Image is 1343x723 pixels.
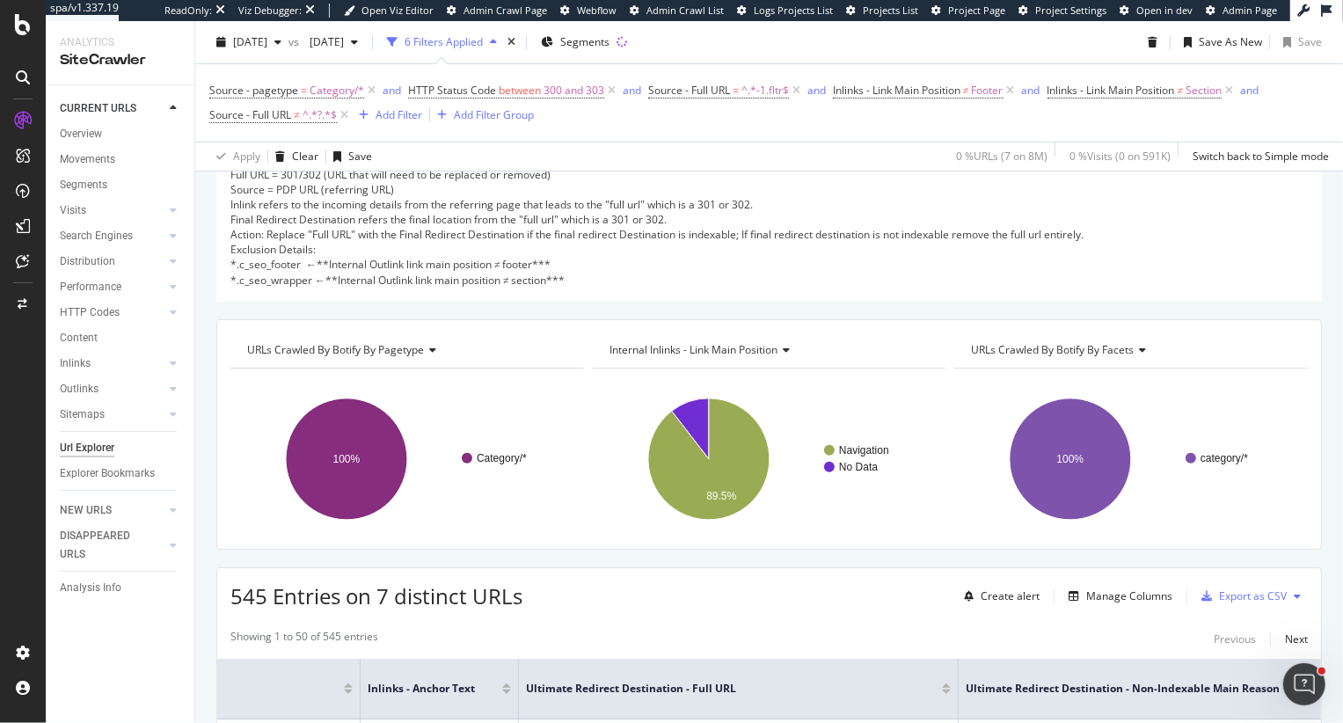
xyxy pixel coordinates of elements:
[972,78,1004,103] span: Footer
[646,4,724,17] span: Admin Crawl List
[60,201,164,220] a: Visits
[60,35,180,50] div: Analytics
[60,201,86,220] div: Visits
[60,176,182,194] a: Segments
[60,405,105,424] div: Sitemaps
[630,4,724,18] a: Admin Crawl List
[1086,588,1172,603] div: Manage Columns
[648,83,730,98] span: Source - Full URL
[966,681,1280,697] span: Ultimate Redirect Destination - Non-Indexable Main Reason
[733,83,739,98] span: =
[60,99,136,118] div: CURRENT URLS
[230,629,378,650] div: Showing 1 to 50 of 545 entries
[477,452,527,464] text: Category/*
[1298,34,1322,49] div: Save
[376,107,422,122] div: Add Filter
[1219,588,1287,603] div: Export as CSV
[839,461,878,473] text: No Data
[383,83,401,98] div: and
[1214,632,1256,646] div: Previous
[971,342,1134,357] span: URLs Crawled By Botify By facets
[1240,83,1259,98] div: and
[233,34,267,49] span: 2025 Sep. 2nd
[60,464,155,483] div: Explorer Bookmarks
[1120,4,1193,18] a: Open in dev
[60,303,120,322] div: HTTP Codes
[1177,28,1262,56] button: Save As New
[623,82,641,99] button: and
[60,150,115,169] div: Movements
[247,342,424,357] span: URLs Crawled By Botify By pagetype
[326,142,372,171] button: Save
[454,107,534,122] div: Add Filter Group
[463,4,547,17] span: Admin Crawl Page
[60,380,164,398] a: Outlinks
[60,227,164,245] a: Search Engines
[60,329,98,347] div: Content
[1136,4,1193,17] span: Open in dev
[368,681,476,697] span: Inlinks - Anchor Text
[1022,82,1040,99] button: and
[60,501,164,520] a: NEW URLS
[948,4,1005,17] span: Project Page
[931,4,1005,18] a: Project Page
[447,4,547,18] a: Admin Crawl Page
[967,336,1292,364] h4: URLs Crawled By Botify By facets
[230,383,584,536] svg: A chart.
[60,125,102,143] div: Overview
[230,121,1308,288] div: Referring Page Static Category Navigation Pages (-a1- and ends with -1.fltr) - Bad Status Codes (...
[164,4,212,18] div: ReadOnly:
[348,149,372,164] div: Save
[303,28,365,56] button: [DATE]
[60,329,182,347] a: Content
[430,105,534,126] button: Add Filter Group
[383,82,401,99] button: and
[1206,4,1277,18] a: Admin Page
[292,149,318,164] div: Clear
[807,82,826,99] button: and
[303,34,344,49] span: 2025 Jul. 11th
[408,83,496,98] span: HTTP Status Code
[60,99,164,118] a: CURRENT URLS
[846,4,918,18] a: Projects List
[60,464,182,483] a: Explorer Bookmarks
[534,28,617,56] button: Segments
[1047,83,1175,98] span: Inlinks - Link Main Position
[60,439,182,457] a: Url Explorer
[807,83,826,98] div: and
[1186,78,1222,103] span: Section
[754,4,833,17] span: Logs Projects List
[294,107,300,122] span: ≠
[60,527,149,564] div: DISAPPEARED URLS
[1022,83,1040,98] div: and
[1062,586,1172,607] button: Manage Columns
[606,336,931,364] h4: Internal Inlinks - Link Main Position
[1178,83,1184,98] span: ≠
[863,4,918,17] span: Projects List
[60,354,164,373] a: Inlinks
[60,278,164,296] a: Performance
[737,4,833,18] a: Logs Projects List
[1057,453,1084,465] text: 100%
[741,78,789,103] span: ^.*-1.fltr$
[60,227,133,245] div: Search Engines
[60,405,164,424] a: Sitemaps
[60,176,107,194] div: Segments
[560,34,609,49] span: Segments
[268,142,318,171] button: Clear
[60,278,121,296] div: Performance
[60,50,180,70] div: SiteCrawler
[609,342,777,357] span: Internal Inlinks - Link Main Position
[60,354,91,373] div: Inlinks
[310,78,364,103] span: Category/*
[1193,149,1329,164] div: Switch back to Simple mode
[1223,4,1277,17] span: Admin Page
[1240,82,1259,99] button: and
[238,4,302,18] div: Viz Debugger:
[60,579,182,597] a: Analysis Info
[288,34,303,49] span: vs
[1283,663,1325,705] iframe: Intercom live chat
[301,83,307,98] span: =
[1194,582,1287,610] button: Export as CSV
[963,83,969,98] span: ≠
